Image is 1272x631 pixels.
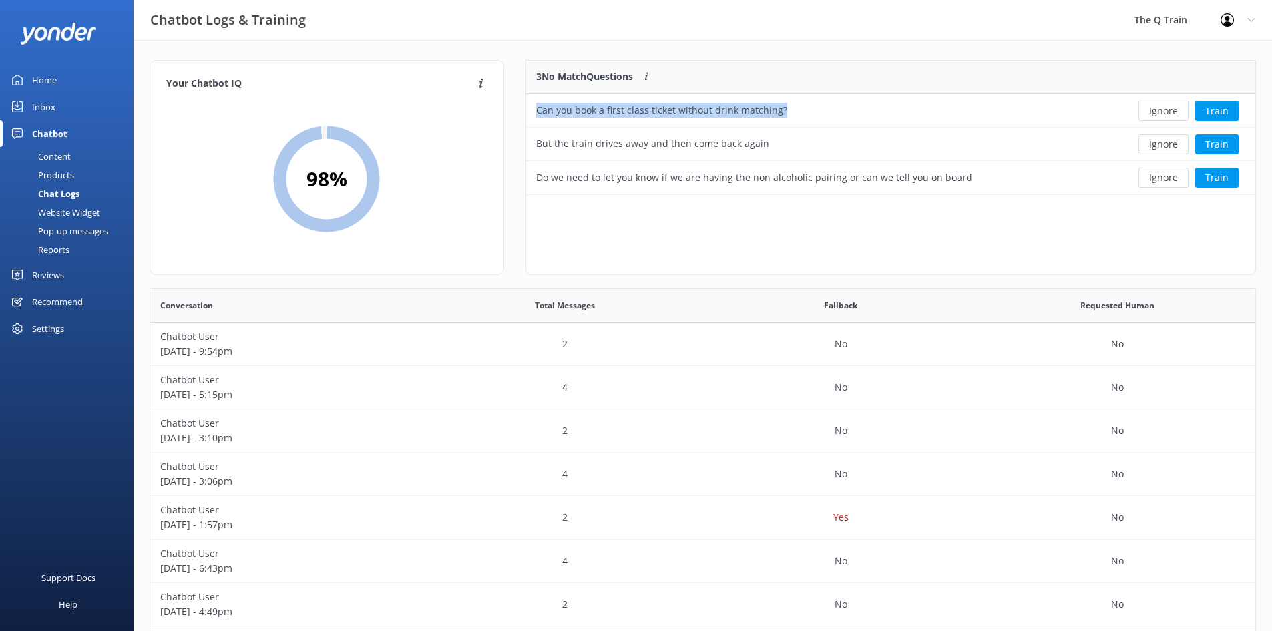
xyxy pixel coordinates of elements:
[8,203,134,222] a: Website Widget
[150,496,1255,540] div: row
[1195,101,1239,121] button: Train
[536,136,769,151] div: But the train drives away and then come back again
[150,583,1255,626] div: row
[160,329,417,344] p: Chatbot User
[833,510,849,525] p: Yes
[1111,337,1124,351] p: No
[306,163,347,195] h2: 98 %
[150,323,1255,366] div: row
[8,147,71,166] div: Content
[160,546,417,561] p: Chatbot User
[8,166,74,184] div: Products
[160,416,417,431] p: Chatbot User
[835,467,847,481] p: No
[150,453,1255,496] div: row
[32,67,57,93] div: Home
[1080,299,1154,312] span: Requested Human
[8,184,134,203] a: Chat Logs
[526,161,1255,194] div: row
[150,409,1255,453] div: row
[8,222,108,240] div: Pop-up messages
[562,467,568,481] p: 4
[8,240,134,259] a: Reports
[835,423,847,438] p: No
[150,9,306,31] h3: Chatbot Logs & Training
[8,166,134,184] a: Products
[526,128,1255,161] div: row
[8,147,134,166] a: Content
[526,94,1255,128] div: row
[1138,134,1189,154] button: Ignore
[1111,467,1124,481] p: No
[160,517,417,532] p: [DATE] - 1:57pm
[160,503,417,517] p: Chatbot User
[150,540,1255,583] div: row
[562,510,568,525] p: 2
[8,240,69,259] div: Reports
[160,590,417,604] p: Chatbot User
[1195,134,1239,154] button: Train
[8,184,79,203] div: Chat Logs
[160,344,417,359] p: [DATE] - 9:54pm
[526,94,1255,194] div: grid
[32,93,55,120] div: Inbox
[160,431,417,445] p: [DATE] - 3:10pm
[32,288,83,315] div: Recommend
[1138,168,1189,188] button: Ignore
[562,597,568,612] p: 2
[562,380,568,395] p: 4
[8,203,100,222] div: Website Widget
[32,262,64,288] div: Reviews
[1111,423,1124,438] p: No
[835,597,847,612] p: No
[1138,101,1189,121] button: Ignore
[160,387,417,402] p: [DATE] - 5:15pm
[824,299,857,312] span: Fallback
[150,366,1255,409] div: row
[1111,380,1124,395] p: No
[536,69,633,84] p: 3 No Match Questions
[535,299,595,312] span: Total Messages
[160,459,417,474] p: Chatbot User
[32,315,64,342] div: Settings
[160,561,417,576] p: [DATE] - 6:43pm
[160,373,417,387] p: Chatbot User
[32,120,67,147] div: Chatbot
[562,423,568,438] p: 2
[536,103,787,118] div: Can you book a first class ticket without drink matching?
[562,337,568,351] p: 2
[835,380,847,395] p: No
[562,554,568,568] p: 4
[1111,597,1124,612] p: No
[160,474,417,489] p: [DATE] - 3:06pm
[59,591,77,618] div: Help
[1195,168,1239,188] button: Train
[20,23,97,45] img: yonder-white-logo.png
[8,222,134,240] a: Pop-up messages
[160,604,417,619] p: [DATE] - 4:49pm
[1111,510,1124,525] p: No
[536,170,972,185] div: Do we need to let you know if we are having the non alcoholic pairing or can we tell you on board
[835,337,847,351] p: No
[166,77,475,91] h4: Your Chatbot IQ
[835,554,847,568] p: No
[1111,554,1124,568] p: No
[41,564,95,591] div: Support Docs
[160,299,213,312] span: Conversation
